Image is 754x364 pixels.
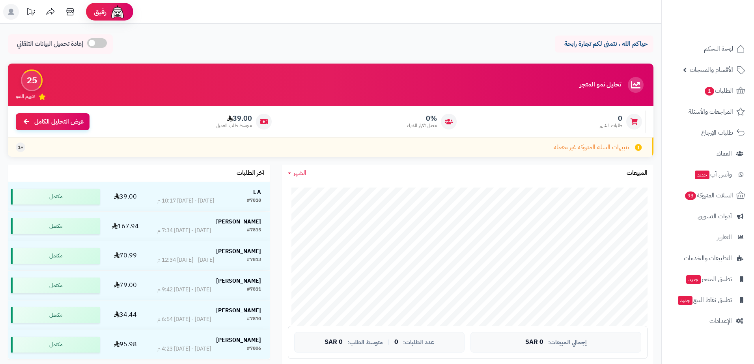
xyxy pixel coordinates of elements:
[388,339,390,345] span: |
[288,169,306,178] a: الشهر
[627,170,648,177] h3: المبيعات
[17,39,83,49] span: إعادة تحميل البيانات التلقائي
[216,218,261,226] strong: [PERSON_NAME]
[666,144,749,163] a: العملاء
[11,337,100,353] div: مكتمل
[407,114,437,123] span: 0%
[684,190,733,201] span: السلات المتروكة
[21,4,41,22] a: تحديثات المنصة
[690,64,733,75] span: الأقسام والمنتجات
[678,296,692,305] span: جديد
[705,87,714,96] span: 1
[717,232,732,243] span: التقارير
[157,345,211,353] div: [DATE] - [DATE] 4:23 م
[561,39,648,49] p: حياكم الله ، نتمنى لكم تجارة رابحة
[666,249,749,268] a: التطبيقات والخدمات
[407,122,437,129] span: معدل تكرار الشراء
[704,85,733,96] span: الطلبات
[347,339,383,346] span: متوسط الطلب:
[666,291,749,310] a: تطبيق نقاط البيعجديد
[709,315,732,326] span: الإعدادات
[666,311,749,330] a: الإعدادات
[247,256,261,264] div: #7813
[216,122,252,129] span: متوسط طلب العميل
[666,186,749,205] a: السلات المتروكة93
[157,197,214,205] div: [DATE] - [DATE] 10:17 م
[157,227,211,235] div: [DATE] - [DATE] 7:34 م
[701,127,733,138] span: طلبات الإرجاع
[525,339,543,346] span: 0 SAR
[253,188,261,196] strong: L A
[325,339,343,346] span: 0 SAR
[293,168,306,178] span: الشهر
[666,270,749,289] a: تطبيق المتجرجديد
[677,295,732,306] span: تطبيق نقاط البيع
[103,212,148,241] td: 167.94
[216,114,252,123] span: 39.00
[247,315,261,323] div: #7810
[695,171,709,179] span: جديد
[247,227,261,235] div: #7815
[403,339,434,346] span: عدد الطلبات:
[11,189,100,205] div: مكتمل
[700,22,747,39] img: logo-2.png
[394,339,398,346] span: 0
[103,300,148,330] td: 34.44
[247,286,261,294] div: #7811
[16,93,35,100] span: تقييم النمو
[103,241,148,270] td: 70.99
[689,106,733,117] span: المراجعات والأسئلة
[103,271,148,300] td: 79.00
[94,7,106,17] span: رفيق
[247,345,261,353] div: #7806
[666,123,749,142] a: طلبات الإرجاع
[580,81,621,88] h3: تحليل نمو المتجر
[698,211,732,222] span: أدوات التسويق
[157,256,214,264] div: [DATE] - [DATE] 12:34 م
[694,169,732,180] span: وآتس آب
[11,218,100,234] div: مكتمل
[666,39,749,58] a: لوحة التحكم
[599,122,622,129] span: طلبات الشهر
[666,81,749,100] a: الطلبات1
[554,143,629,152] span: تنبيهات السلة المتروكة غير مفعلة
[11,248,100,264] div: مكتمل
[216,277,261,285] strong: [PERSON_NAME]
[157,315,211,323] div: [DATE] - [DATE] 6:54 م
[666,102,749,121] a: المراجعات والأسئلة
[16,113,90,130] a: عرض التحليل الكامل
[11,278,100,293] div: مكتمل
[103,330,148,359] td: 95.98
[685,191,696,200] span: 93
[684,253,732,264] span: التطبيقات والخدمات
[666,228,749,247] a: التقارير
[247,197,261,205] div: #7818
[34,117,84,126] span: عرض التحليل الكامل
[686,275,701,284] span: جديد
[216,306,261,315] strong: [PERSON_NAME]
[216,336,261,344] strong: [PERSON_NAME]
[666,207,749,226] a: أدوات التسويق
[103,182,148,211] td: 39.00
[548,339,587,346] span: إجمالي المبيعات:
[110,4,125,20] img: ai-face.png
[216,247,261,255] strong: [PERSON_NAME]
[685,274,732,285] span: تطبيق المتجر
[704,43,733,54] span: لوحة التحكم
[157,286,211,294] div: [DATE] - [DATE] 9:42 م
[18,144,23,151] span: +1
[666,165,749,184] a: وآتس آبجديد
[717,148,732,159] span: العملاء
[599,114,622,123] span: 0
[11,307,100,323] div: مكتمل
[237,170,264,177] h3: آخر الطلبات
